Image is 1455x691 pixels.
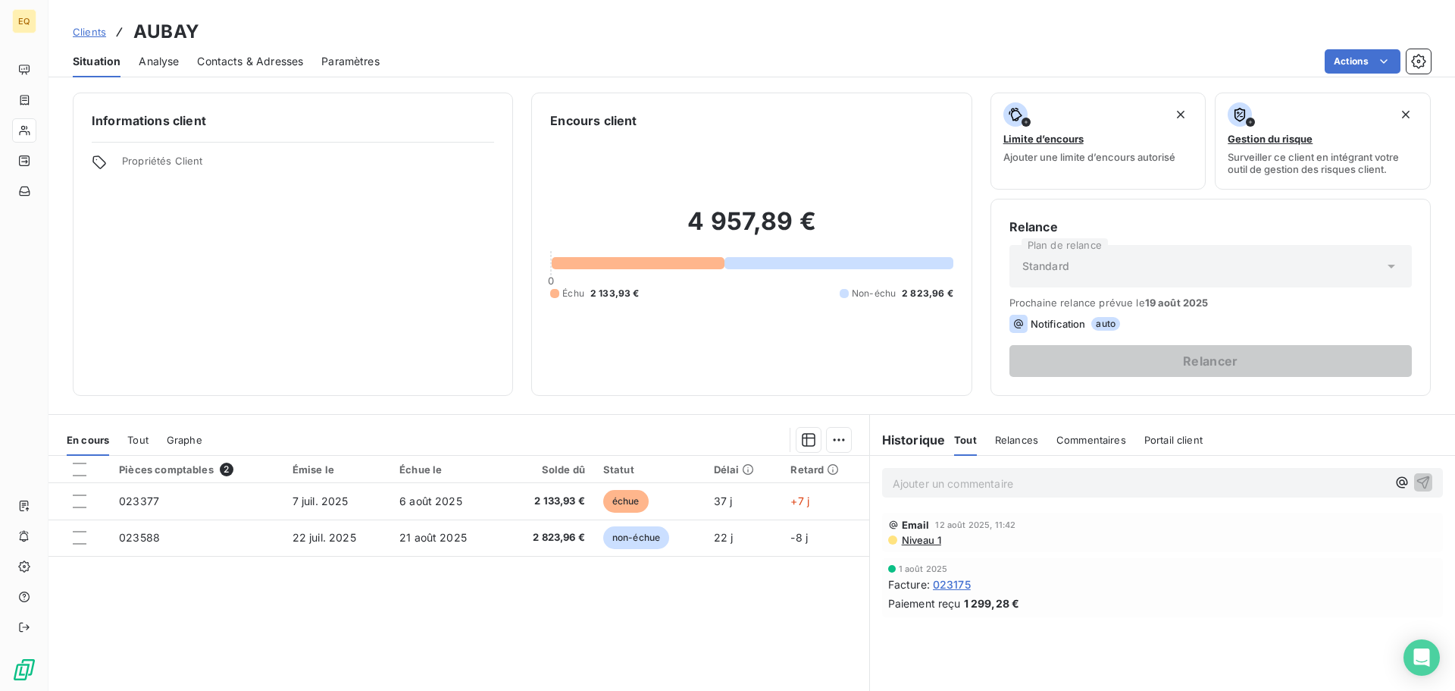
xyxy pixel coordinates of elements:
span: Propriétés Client [122,155,494,176]
span: 2 823,96 € [512,530,585,545]
span: 1 299,28 € [964,595,1020,611]
span: Situation [73,54,120,69]
span: 6 août 2025 [399,495,462,507]
span: Analyse [139,54,179,69]
span: 2 133,93 € [512,494,585,509]
span: Surveiller ce client en intégrant votre outil de gestion des risques client. [1228,151,1418,175]
span: Échu [562,287,584,300]
span: Email [902,519,930,531]
span: Commentaires [1056,434,1126,446]
span: Ajouter une limite d’encours autorisé [1003,151,1175,163]
div: Échue le [399,463,493,476]
span: Prochaine relance prévue le [1009,297,1412,309]
span: Facture : [888,576,930,592]
span: 2 823,96 € [902,287,953,300]
span: échue [603,490,649,513]
span: Graphe [167,434,202,446]
span: 023588 [119,531,160,544]
span: En cours [67,434,109,446]
span: Niveau 1 [900,534,941,546]
span: 22 juil. 2025 [293,531,356,544]
h6: Relance [1009,218,1412,236]
div: Délai [714,463,773,476]
span: Notification [1031,318,1086,330]
button: Relancer [1009,345,1412,377]
span: Tout [954,434,977,446]
div: Open Intercom Messenger [1403,639,1440,676]
span: Non-échu [852,287,896,300]
button: Limite d’encoursAjouter une limite d’encours autorisé [990,93,1206,190]
span: Standard [1022,259,1069,274]
span: Relances [995,434,1038,446]
div: Statut [603,463,696,476]
div: Pièces comptables [119,463,274,476]
h6: Informations client [92,112,494,130]
h6: Historique [870,431,946,449]
h2: 4 957,89 € [550,206,953,252]
span: 12 août 2025, 11:42 [935,520,1015,529]
span: 21 août 2025 [399,531,467,544]
span: Clients [73,26,106,38]
div: Solde dû [512,463,585,476]
span: Tout [127,434,149,446]
button: Gestion du risqueSurveiller ce client en intégrant votre outil de gestion des risques client. [1215,93,1431,190]
span: Contacts & Adresses [197,54,303,69]
span: 2 133,93 € [590,287,640,300]
div: EQ [12,9,36,33]
span: 19 août 2025 [1145,297,1209,309]
a: Clients [73,24,106,39]
span: non-échue [603,526,669,549]
span: Paramètres [321,54,380,69]
img: Logo LeanPay [12,658,36,682]
span: Paiement reçu [888,595,961,611]
span: auto [1091,317,1120,331]
span: 023377 [119,495,159,507]
span: +7 j [790,495,809,507]
span: -8 j [790,531,808,544]
h3: AUBAY [133,18,199,46]
div: Retard [790,463,859,476]
span: Gestion du risque [1228,133,1313,145]
span: 023175 [933,576,971,592]
span: 0 [548,275,554,287]
span: 7 juil. 2025 [293,495,349,507]
span: 37 j [714,495,733,507]
span: 2 [220,463,233,476]
span: Limite d’encours [1003,133,1084,145]
h6: Encours client [550,112,637,130]
span: 22 j [714,531,734,544]
button: Actions [1325,49,1400,74]
div: Émise le [293,463,381,476]
span: 1 août 2025 [899,564,948,573]
span: Portail client [1144,434,1203,446]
